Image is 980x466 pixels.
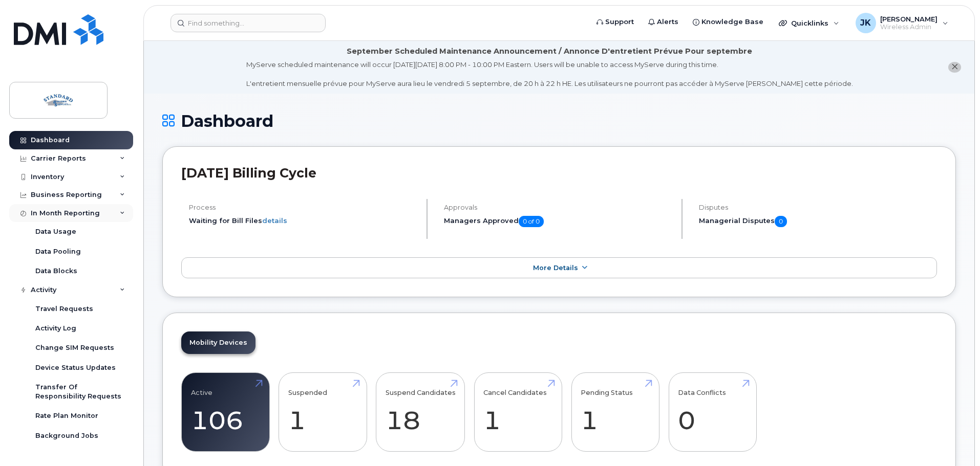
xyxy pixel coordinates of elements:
h5: Managers Approved [444,216,673,227]
button: close notification [948,62,961,73]
span: 0 [775,216,787,227]
a: Suspended 1 [288,379,357,446]
h2: [DATE] Billing Cycle [181,165,937,181]
h4: Disputes [699,204,937,211]
a: Mobility Devices [181,331,255,354]
a: Suspend Candidates 18 [386,379,456,446]
h1: Dashboard [162,112,956,130]
h5: Managerial Disputes [699,216,937,227]
h4: Approvals [444,204,673,211]
span: 0 of 0 [519,216,544,227]
div: September Scheduled Maintenance Announcement / Annonce D'entretient Prévue Pour septembre [347,46,752,57]
a: Data Conflicts 0 [678,379,747,446]
a: Active 106 [191,379,260,446]
div: MyServe scheduled maintenance will occur [DATE][DATE] 8:00 PM - 10:00 PM Eastern. Users will be u... [246,60,853,88]
h4: Process [189,204,418,211]
a: Pending Status 1 [581,379,650,446]
li: Waiting for Bill Files [189,216,418,226]
a: Cancel Candidates 1 [483,379,552,446]
a: details [262,216,287,225]
span: More Details [533,264,578,272]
